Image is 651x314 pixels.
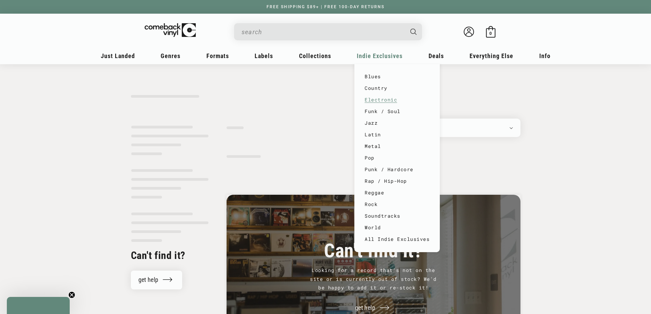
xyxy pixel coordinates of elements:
span: Deals [429,52,444,59]
a: Reggae [365,187,430,199]
a: Pop [365,152,430,164]
span: Labels [255,52,273,59]
a: Latin [365,129,430,140]
span: Collections [299,52,331,59]
p: Looking for a record that's not on the site or is currently out of stock? We'd be happy to add it... [309,266,438,292]
a: Punk / Hardcore [365,164,430,175]
a: Electronic [365,94,430,106]
button: Search [404,23,423,40]
a: Jazz [365,117,430,129]
span: Everything Else [470,52,513,59]
span: Just Landed [101,52,135,59]
a: Rock [365,199,430,210]
input: search [242,25,404,39]
a: Funk / Soul [365,106,430,117]
a: Country [365,82,430,94]
a: All Indie Exclusives [365,233,430,245]
a: Soundtracks [365,210,430,222]
span: Genres [161,52,180,59]
div: Close teaser [7,297,70,314]
a: get help [131,271,182,289]
a: Metal [365,140,430,152]
span: Formats [206,52,229,59]
a: Rap / Hip-Hop [365,175,430,187]
button: Close teaser [68,291,75,298]
a: Blues [365,71,430,82]
a: World [365,222,430,233]
span: Info [539,52,551,59]
h3: Can't find it? [244,243,503,259]
div: Search [234,23,422,40]
span: Indie Exclusives [357,52,403,59]
a: FREE SHIPPING $89+ | FREE 100-DAY RETURNS [260,4,391,9]
span: 0 [489,31,492,36]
